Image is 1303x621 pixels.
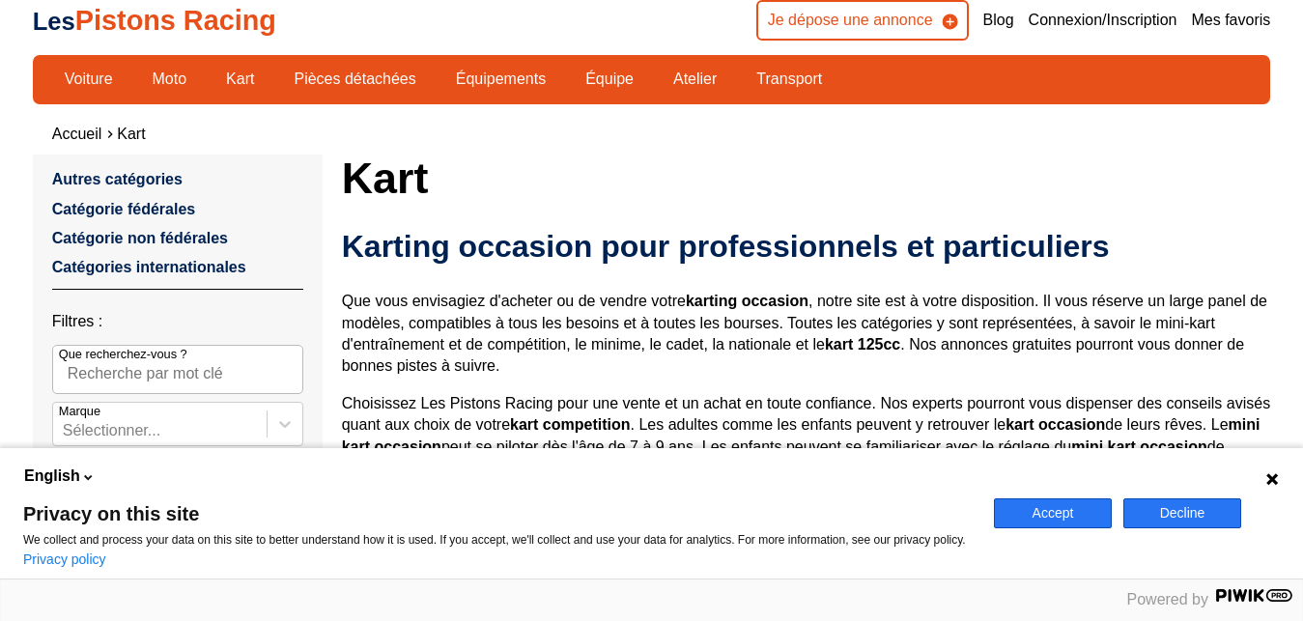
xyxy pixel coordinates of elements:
[140,63,200,96] a: Moto
[23,504,971,523] span: Privacy on this site
[52,311,303,332] p: Filtres :
[825,336,900,353] strong: kart 125cc
[52,230,228,246] a: Catégorie non fédérales
[1191,10,1270,31] a: Mes favoris
[23,533,971,547] p: We collect and process your data on this site to better understand how it is used. If you accept,...
[24,466,80,487] span: English
[983,10,1014,31] a: Blog
[1006,416,1105,433] strong: kart occasion
[686,293,808,309] strong: karting occasion
[52,201,196,217] a: Catégorie fédérales
[213,63,267,96] a: Kart
[281,63,428,96] a: Pièces détachées
[59,346,187,363] p: Que recherchez-vous ?
[52,126,102,142] a: Accueil
[52,171,183,187] a: Autres catégories
[52,259,246,275] a: Catégories internationales
[63,422,67,439] input: MarqueSélectionner...
[573,63,646,96] a: Équipe
[661,63,729,96] a: Atelier
[1123,498,1241,528] button: Decline
[59,403,100,420] p: Marque
[117,126,145,142] a: Kart
[443,63,558,96] a: Équipements
[1029,10,1177,31] a: Connexion/Inscription
[1127,591,1209,607] span: Powered by
[342,291,1271,378] p: Que vous envisagiez d'acheter ou de vendre votre , notre site est à votre disposition. Il vous ré...
[342,155,1271,201] h1: Kart
[23,551,106,567] a: Privacy policy
[994,498,1112,528] button: Accept
[342,227,1271,266] h2: Karting occasion pour professionnels et particuliers
[33,8,75,35] span: Les
[33,5,276,36] a: LesPistons Racing
[510,416,630,433] strong: kart competition
[342,393,1271,545] p: Choisissez Les Pistons Racing pour une vente et un achat en toute confiance. Nos experts pourront...
[1071,438,1207,455] strong: mini kart occasion
[744,63,835,96] a: Transport
[52,63,126,96] a: Voiture
[52,345,303,393] input: Que recherchez-vous ?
